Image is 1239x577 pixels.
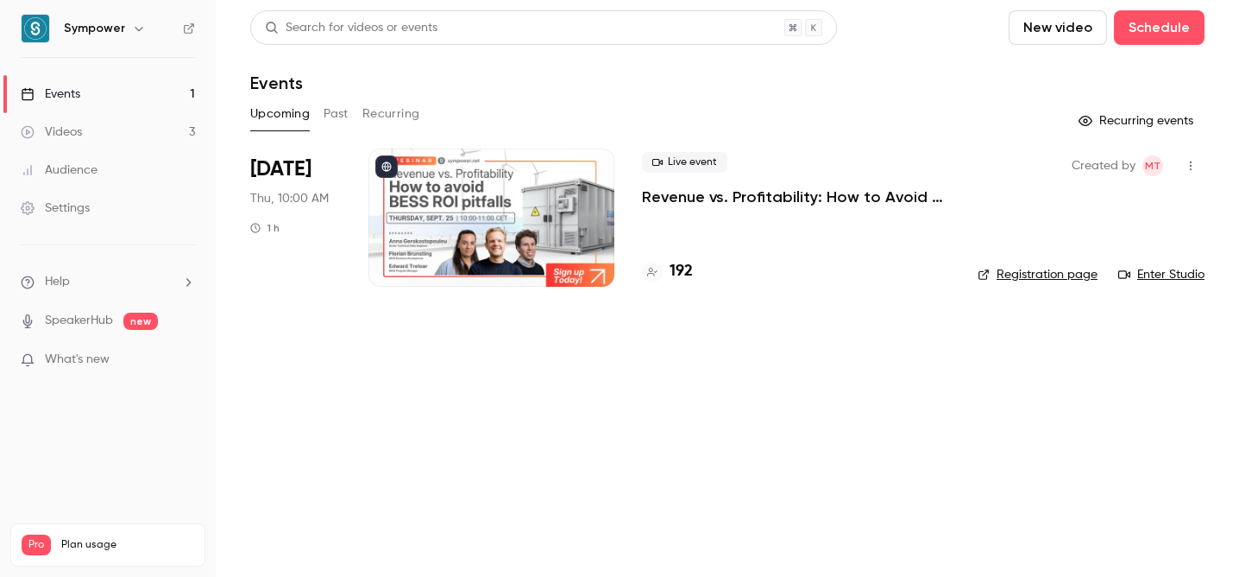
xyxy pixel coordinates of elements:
div: Events [21,86,80,103]
a: 192 [642,260,693,283]
iframe: Noticeable Trigger [174,352,195,368]
span: Plan usage [61,538,194,552]
span: Thu, 10:00 AM [250,190,329,207]
h1: Events [250,73,303,93]
a: Registration page [978,266,1097,283]
span: Live event [642,152,727,173]
span: MT [1145,155,1160,176]
span: Pro [22,535,51,555]
h4: 192 [670,260,693,283]
a: Revenue vs. Profitability: How to Avoid [PERSON_NAME] ROI Pitfalls [642,187,950,207]
span: Manon Thomas [1142,155,1163,176]
span: What's new [45,351,110,369]
a: SpeakerHub [45,312,113,330]
button: New video [1009,10,1107,45]
span: Created by [1072,155,1135,176]
div: Search for videos or events [265,19,437,37]
img: Sympower [22,15,49,42]
span: new [123,313,158,330]
div: Settings [21,200,90,217]
button: Past [324,100,349,128]
span: [DATE] [250,155,311,183]
h6: Sympower [64,20,125,37]
li: help-dropdown-opener [21,273,195,291]
div: Audience [21,162,97,179]
button: Recurring [362,100,420,128]
a: Enter Studio [1118,266,1204,283]
button: Schedule [1114,10,1204,45]
button: Upcoming [250,100,310,128]
button: Recurring events [1071,107,1204,135]
div: Videos [21,124,82,141]
span: Help [45,273,70,291]
div: Sep 25 Thu, 10:00 AM (Europe/Amsterdam) [250,149,341,287]
div: 1 h [250,221,280,235]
